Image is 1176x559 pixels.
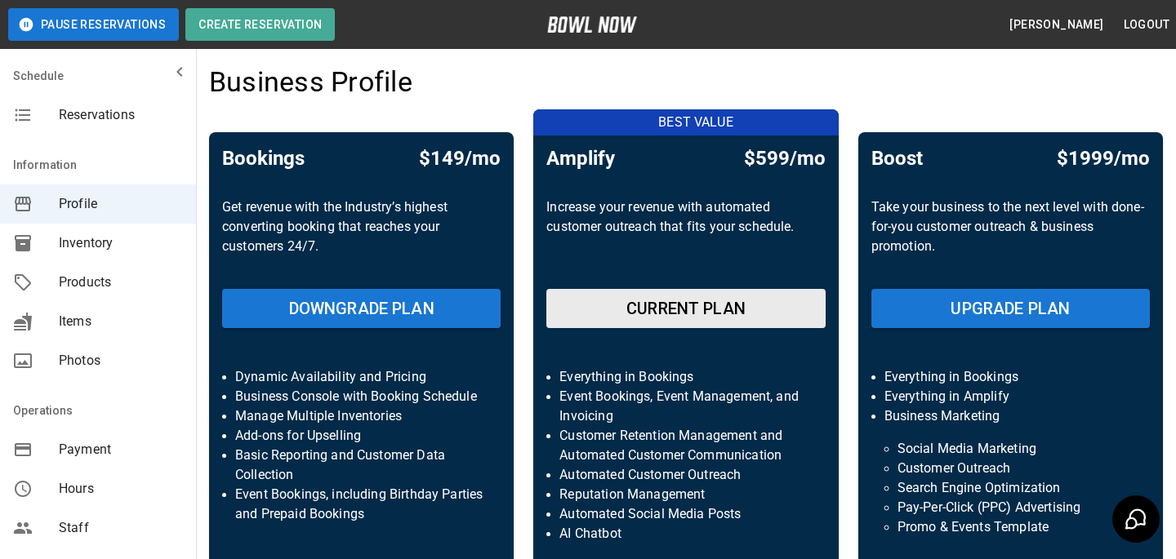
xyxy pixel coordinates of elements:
[744,145,826,171] h5: $599/mo
[884,406,1137,426] p: Business Marketing
[546,197,825,276] p: Increase your revenue with automated customer outreach that fits your schedule.
[59,233,183,253] span: Inventory
[559,426,812,465] p: Customer Retention Management and Automated Customer Communication
[1057,145,1150,171] h5: $1999/mo
[222,289,501,328] button: DOWNGRADE PLAN
[559,465,812,485] p: Automated Customer Outreach
[547,16,637,33] img: logo
[209,65,412,100] h4: Business Profile
[871,197,1150,276] p: Take your business to the next level with done-for-you customer outreach & business promotion.
[419,145,501,171] h5: $149/mo
[559,387,812,426] p: Event Bookings, Event Management, and Invoicing
[898,459,1124,478] p: Customer Outreach
[898,439,1124,459] p: Social Media Marketing
[59,194,183,214] span: Profile
[8,8,179,41] button: Pause Reservations
[185,8,335,41] button: Create Reservation
[59,312,183,331] span: Items
[546,145,615,171] h5: Amplify
[559,367,812,387] p: Everything in Bookings
[559,524,812,543] p: AI Chatbot
[1117,10,1176,40] button: Logout
[59,273,183,292] span: Products
[59,440,183,459] span: Payment
[235,406,488,426] p: Manage Multiple Inventories
[235,426,488,446] p: Add-ons for Upselling
[884,387,1137,406] p: Everything in Amplify
[222,197,501,276] p: Get revenue with the Industry’s highest converting booking that reaches your customers 24/7.
[884,367,1137,387] p: Everything in Bookings
[898,517,1124,537] p: Promo & Events Template
[222,145,305,171] h5: Bookings
[871,289,1150,328] button: UPGRADE PLAN
[559,485,812,504] p: Reputation Management
[235,446,488,485] p: Basic Reporting and Customer Data Collection
[59,351,183,370] span: Photos
[59,105,183,125] span: Reservations
[559,504,812,524] p: Automated Social Media Posts
[898,498,1124,517] p: Pay-Per-Click (PPC) Advertising
[59,479,183,499] span: Hours
[871,145,923,171] h5: Boost
[235,367,488,387] p: Dynamic Availability and Pricing
[235,387,488,406] p: Business Console with Booking Schedule
[289,295,434,322] h6: DOWNGRADE PLAN
[1003,10,1110,40] button: [PERSON_NAME]
[543,113,848,132] p: BEST VALUE
[59,518,183,538] span: Staff
[235,485,488,524] p: Event Bookings, including Birthday Parties and Prepaid Bookings
[898,478,1124,498] p: Search Engine Optimization
[951,295,1070,322] h6: UPGRADE PLAN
